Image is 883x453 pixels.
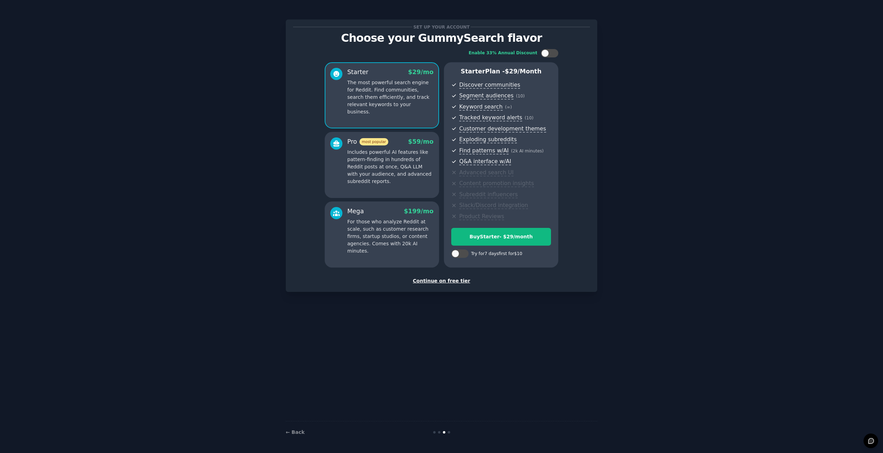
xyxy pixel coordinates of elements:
[347,149,434,185] p: Includes powerful AI features like pattern-finding in hundreds of Reddit posts at once, Q&A LLM w...
[347,207,364,216] div: Mega
[293,32,590,44] p: Choose your GummySearch flavor
[459,169,513,176] span: Advanced search UI
[459,103,503,111] span: Keyword search
[408,138,434,145] span: $ 59 /mo
[451,67,551,76] p: Starter Plan -
[347,68,368,77] div: Starter
[359,138,389,145] span: most popular
[459,191,518,198] span: Subreddit influencers
[459,81,520,89] span: Discover communities
[347,218,434,255] p: For those who analyze Reddit at scale, such as customer research firms, startup studios, or conte...
[459,147,509,154] span: Find patterns w/AI
[459,213,504,220] span: Product Reviews
[459,114,522,121] span: Tracked keyword alerts
[469,50,537,56] div: Enable 33% Annual Discount
[516,94,525,98] span: ( 10 )
[408,69,434,75] span: $ 29 /mo
[404,208,434,215] span: $ 199 /mo
[505,68,542,75] span: $ 29 /month
[471,251,522,257] div: Try for 7 days first for $10
[459,202,528,209] span: Slack/Discord integration
[459,180,534,187] span: Content promotion insights
[412,23,471,31] span: Set up your account
[347,79,434,116] p: The most powerful search engine for Reddit. Find communities, search them efficiently, and track ...
[451,228,551,246] button: BuyStarter- $29/month
[452,233,551,240] div: Buy Starter - $ 29 /month
[511,149,544,153] span: ( 2k AI minutes )
[459,92,513,100] span: Segment audiences
[525,116,533,120] span: ( 10 )
[459,125,546,133] span: Customer development themes
[347,137,388,146] div: Pro
[286,429,305,435] a: ← Back
[293,277,590,285] div: Continue on free tier
[505,105,512,110] span: ( ∞ )
[459,158,511,165] span: Q&A interface w/AI
[459,136,517,143] span: Exploding subreddits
